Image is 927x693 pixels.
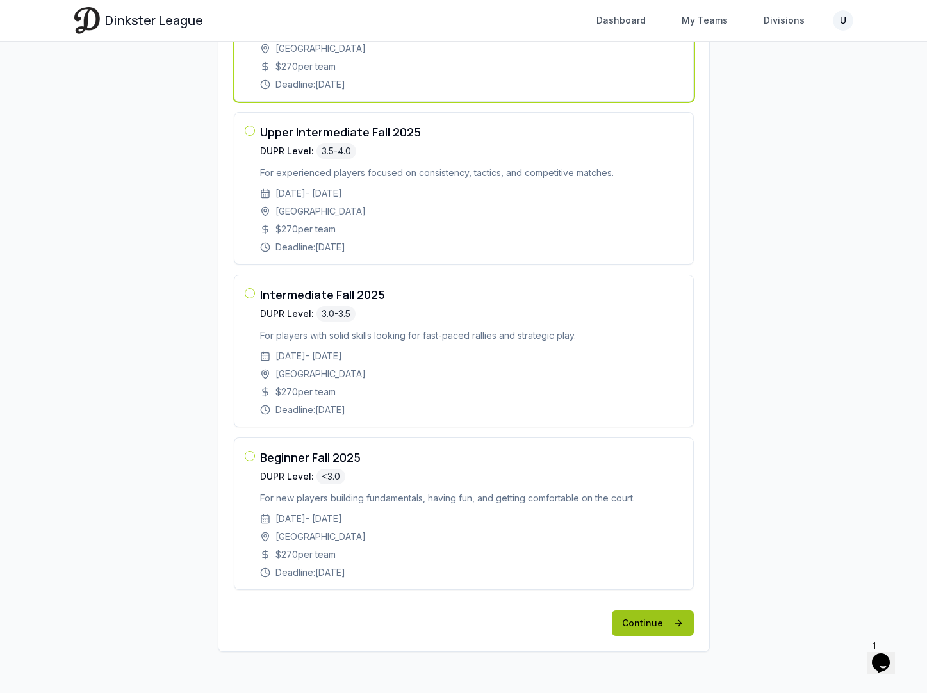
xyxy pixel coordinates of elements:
[316,306,356,322] span: 3.0-3.5
[275,512,342,525] span: [DATE] - [DATE]
[105,12,203,29] span: Dinkster League
[612,610,694,636] button: Continue
[275,241,345,254] span: Deadline: [DATE]
[275,60,336,73] span: $ 270 per team
[275,404,345,416] span: Deadline: [DATE]
[74,7,100,33] img: Dinkster
[275,566,345,579] span: Deadline: [DATE]
[316,469,345,484] span: <3.0
[275,205,366,218] span: [GEOGRAPHIC_DATA]
[260,145,314,158] span: DUPR Level:
[260,470,314,483] span: DUPR Level:
[260,286,683,304] h3: Intermediate Fall 2025
[260,329,683,342] p: For players with solid skills looking for fast-paced rallies and strategic play.
[867,635,908,674] iframe: chat widget
[674,9,735,32] a: My Teams
[275,350,342,363] span: [DATE] - [DATE]
[260,123,683,141] h3: Upper Intermediate Fall 2025
[316,143,356,159] span: 3.5-4.0
[275,42,366,55] span: [GEOGRAPHIC_DATA]
[275,386,336,398] span: $ 270 per team
[275,548,336,561] span: $ 270 per team
[275,78,345,91] span: Deadline: [DATE]
[833,10,853,31] button: U
[260,448,683,466] h3: Beginner Fall 2025
[275,530,366,543] span: [GEOGRAPHIC_DATA]
[275,187,342,200] span: [DATE] - [DATE]
[74,7,203,33] a: Dinkster League
[275,223,336,236] span: $ 270 per team
[260,167,683,179] p: For experienced players focused on consistency, tactics, and competitive matches.
[260,492,683,505] p: For new players building fundamentals, having fun, and getting comfortable on the court.
[589,9,653,32] a: Dashboard
[260,307,314,320] span: DUPR Level:
[756,9,812,32] a: Divisions
[275,368,366,380] span: [GEOGRAPHIC_DATA]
